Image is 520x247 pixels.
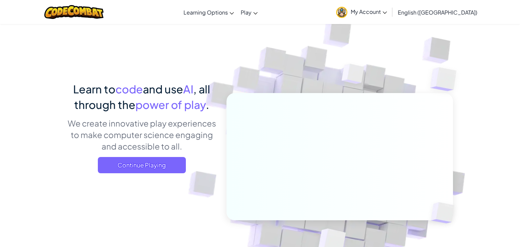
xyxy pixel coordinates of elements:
img: Overlap cubes [329,50,378,101]
a: Learning Options [180,3,237,21]
a: My Account [333,1,390,23]
span: Learn to [73,82,115,96]
span: English ([GEOGRAPHIC_DATA]) [398,9,477,16]
span: My Account [351,8,387,15]
img: Overlap cubes [420,188,471,238]
span: Play [241,9,252,16]
a: Play [237,3,261,21]
span: . [206,98,209,111]
span: Learning Options [183,9,228,16]
img: avatar [336,7,347,18]
a: English ([GEOGRAPHIC_DATA]) [394,3,481,21]
img: Overlap cubes [417,51,475,108]
p: We create innovative play experiences to make computer science engaging and accessible to all. [67,117,216,152]
a: Continue Playing [98,157,186,173]
span: and use [143,82,183,96]
span: power of play [135,98,206,111]
span: AI [183,82,193,96]
img: CodeCombat logo [44,5,104,19]
span: code [115,82,143,96]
